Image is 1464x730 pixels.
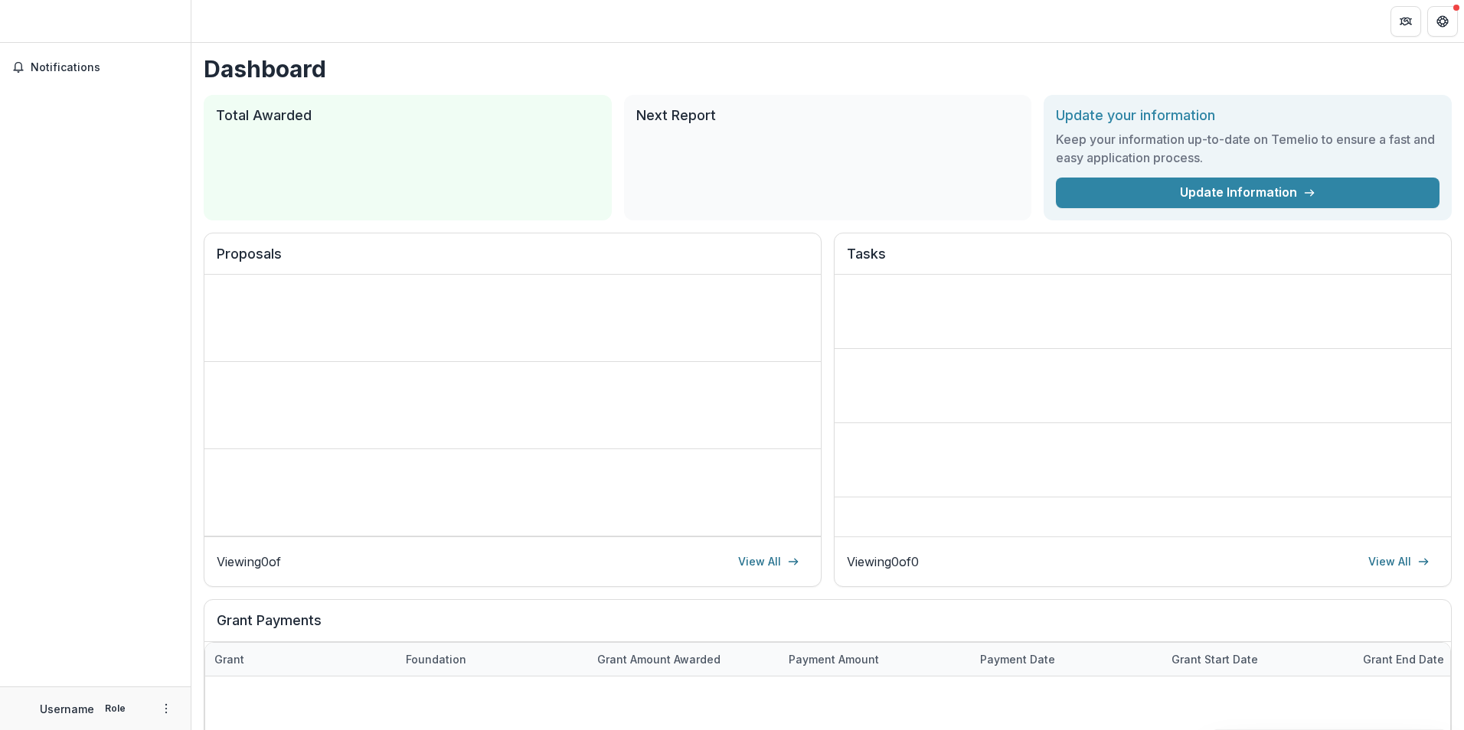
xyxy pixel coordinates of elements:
[100,702,130,715] p: Role
[1359,549,1439,574] a: View All
[217,246,809,275] h2: Proposals
[217,612,1439,641] h2: Grant Payments
[1427,6,1458,37] button: Get Help
[847,246,1439,275] h2: Tasks
[1056,107,1439,124] h2: Update your information
[217,552,281,571] p: Viewing 0 of
[729,549,809,574] a: View All
[216,107,600,124] h2: Total Awarded
[1390,6,1421,37] button: Partners
[6,55,185,80] button: Notifications
[636,107,1020,124] h2: Next Report
[40,701,94,717] p: Username
[847,552,919,571] p: Viewing 0 of 0
[157,699,175,718] button: More
[1056,130,1439,167] h3: Keep your information up-to-date on Temelio to ensure a fast and easy application process.
[204,55,1452,83] h1: Dashboard
[1056,178,1439,208] a: Update Information
[31,61,178,74] span: Notifications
